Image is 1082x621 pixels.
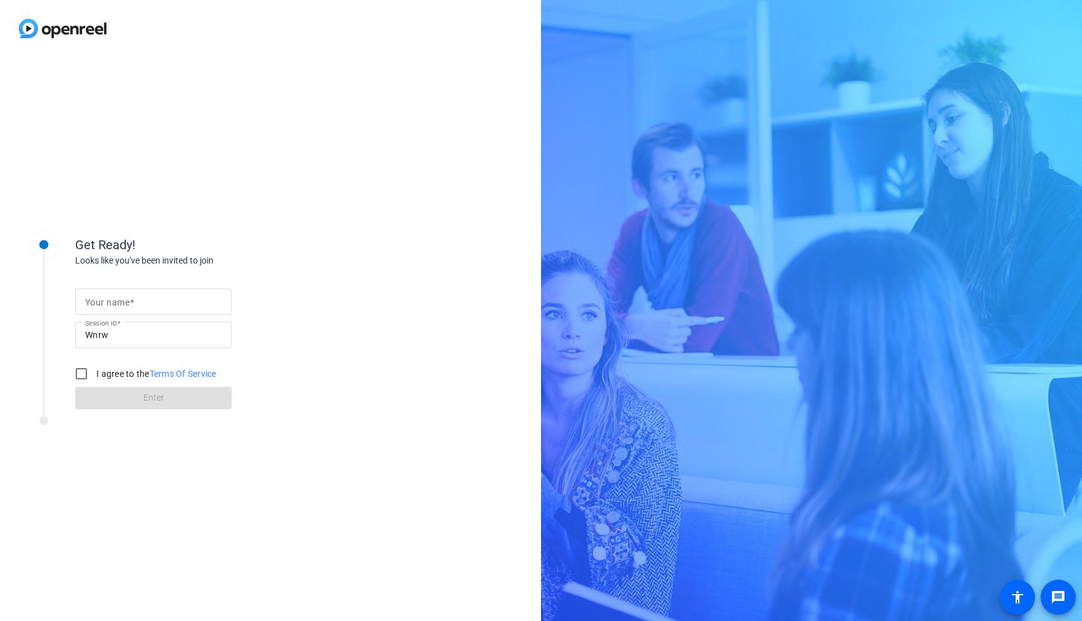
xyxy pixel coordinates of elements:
label: I agree to the [94,367,217,380]
mat-icon: accessibility [1010,590,1025,605]
mat-icon: message [1051,590,1066,605]
a: Terms Of Service [150,369,217,379]
div: Looks like you've been invited to join [75,254,326,267]
mat-label: Session ID [85,319,117,327]
div: Get Ready! [75,235,326,254]
mat-label: Your name [85,297,130,307]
